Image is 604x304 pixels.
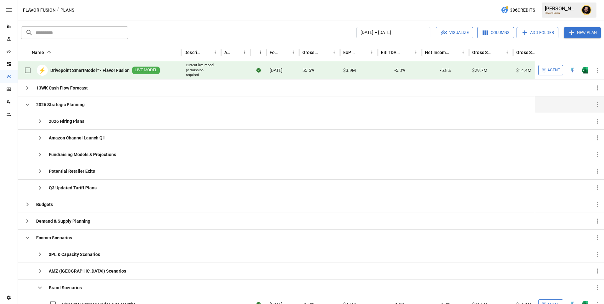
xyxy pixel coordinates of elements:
[359,48,367,57] button: Sort
[472,67,487,73] span: $29.7M
[49,185,97,191] b: Q3 Updated Tariff Plans
[49,135,105,141] b: Amazon Channel Launch Q1
[251,48,260,57] button: Sort
[132,67,160,73] span: LIVE MODEL
[49,151,116,158] b: Fundraising Models & Projections
[211,48,220,57] button: Description column menu
[578,1,595,19] button: Ciaran Nugent
[569,67,576,73] img: quick-edit-flash.b8aec18c.svg
[232,48,240,57] button: Sort
[510,6,535,14] span: 386 Credits
[450,48,459,57] button: Sort
[45,48,53,57] button: Sort
[330,48,338,57] button: Gross Margin column menu
[270,50,279,55] div: Forecast start
[49,251,100,258] b: 3PL & Capacity Scenarios
[459,48,467,57] button: Net Income Margin column menu
[381,50,402,55] div: EBITDA Margin
[343,50,358,55] div: EoP Cash
[186,63,216,78] div: current live model - permission required
[477,27,514,38] button: Columns
[343,67,356,73] span: $3.9M
[302,50,320,55] div: Gross Margin
[411,48,420,57] button: EBITDA Margin column menu
[256,67,261,73] div: Sync complete
[595,48,604,57] button: Sort
[545,6,578,12] div: [PERSON_NAME]
[582,67,588,73] img: excel-icon.76473adf.svg
[49,168,95,174] b: Potential Retailer Exits
[302,67,314,73] span: 55.5%
[36,218,90,224] b: Demand & Supply Planning
[289,48,298,57] button: Forecast start column menu
[256,48,265,57] button: Status column menu
[280,48,289,57] button: Sort
[440,67,451,73] span: -5.8%
[516,50,537,55] div: Gross Sales: DTC Online
[569,67,576,73] div: Open in Quick Edit
[49,285,82,291] b: Brand Scenarios
[321,48,330,57] button: Sort
[50,67,130,73] b: Drivepoint SmartModel™- Flavor Fusion
[564,27,601,38] button: New Plan
[367,48,376,57] button: EoP Cash column menu
[498,4,538,16] button: 386Credits
[23,6,56,14] button: Flavor Fusion
[436,27,473,38] button: Visualize
[49,268,126,274] b: AMZ ([GEOGRAPHIC_DATA]) Scenarios
[202,48,211,57] button: Sort
[581,5,591,15] img: Ciaran Nugent
[49,118,84,124] b: 2026 Hiring Plans
[472,50,493,55] div: Gross Sales
[184,50,201,55] div: Description
[36,85,88,91] b: 13WK Cash Flow Forecast
[394,67,405,73] span: -5.3%
[356,27,430,38] button: [DATE] – [DATE]
[224,50,231,55] div: Alerts
[582,67,588,73] div: Open in Excel
[37,65,48,76] div: ⚡
[517,27,558,38] button: Add Folder
[503,48,512,57] button: Gross Sales column menu
[36,101,85,108] b: 2026 Strategic Planning
[36,201,53,208] b: Budgets
[547,67,560,74] span: Agent
[545,12,578,14] div: Flavor Fusion
[538,65,563,75] button: Agent
[36,235,72,241] b: Ecomm Scenarios
[240,48,249,57] button: Alerts column menu
[494,48,503,57] button: Sort
[425,50,449,55] div: Net Income Margin
[32,50,44,55] div: Name
[516,67,531,73] span: $14.4M
[57,6,59,14] div: /
[403,48,411,57] button: Sort
[266,61,299,79] div: [DATE]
